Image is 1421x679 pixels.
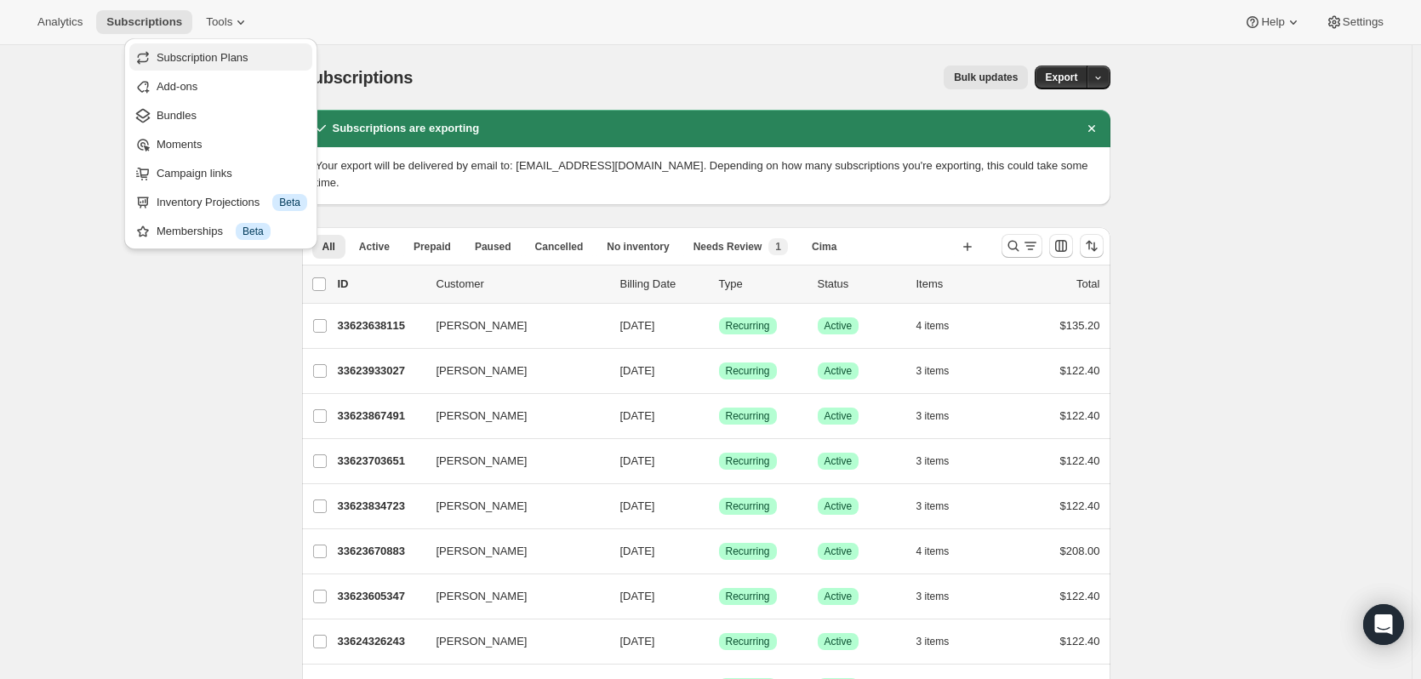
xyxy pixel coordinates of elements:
button: 3 items [916,630,968,653]
p: ID [338,276,423,293]
span: $122.40 [1060,409,1100,422]
p: Total [1076,276,1099,293]
span: 3 items [916,635,950,648]
button: [PERSON_NAME] [426,538,596,565]
span: Settings [1343,15,1384,29]
span: [DATE] [620,545,655,557]
span: [PERSON_NAME] [437,408,528,425]
button: Analytics [27,10,93,34]
span: Beta [243,225,264,238]
span: Your export will be delivered by email to: [EMAIL_ADDRESS][DOMAIN_NAME]. Depending on how many su... [316,159,1088,189]
button: Customize table column order and visibility [1049,234,1073,258]
p: 33623605347 [338,588,423,605]
span: Recurring [726,545,770,558]
span: Beta [279,196,300,209]
button: 3 items [916,585,968,608]
span: $122.40 [1060,635,1100,648]
div: Items [916,276,1002,293]
span: [DATE] [620,499,655,512]
p: Customer [437,276,607,293]
p: 33623638115 [338,317,423,334]
span: [DATE] [620,454,655,467]
button: Campaign links [129,159,312,186]
p: 33624326243 [338,633,423,650]
span: Campaign links [157,167,232,180]
p: Status [818,276,903,293]
button: Tools [196,10,260,34]
span: $122.40 [1060,364,1100,377]
span: [PERSON_NAME] [437,453,528,470]
span: Prepaid [414,240,451,254]
span: Cancelled [535,240,584,254]
button: [PERSON_NAME] [426,312,596,339]
span: 4 items [916,319,950,333]
span: Export [1045,71,1077,84]
span: Help [1261,15,1284,29]
span: [DATE] [620,590,655,602]
h2: Subscriptions are exporting [333,120,480,137]
span: Active [825,499,853,513]
span: Recurring [726,635,770,648]
span: 4 items [916,545,950,558]
span: [PERSON_NAME] [437,317,528,334]
span: [PERSON_NAME] [437,588,528,605]
span: Active [359,240,390,254]
button: Settings [1315,10,1394,34]
span: No inventory [607,240,669,254]
button: [PERSON_NAME] [426,357,596,385]
button: Bundles [129,101,312,128]
span: Recurring [726,590,770,603]
span: Tools [206,15,232,29]
span: 3 items [916,499,950,513]
p: 33623703651 [338,453,423,470]
span: [PERSON_NAME] [437,633,528,650]
button: Add-ons [129,72,312,100]
button: 3 items [916,494,968,518]
span: 3 items [916,590,950,603]
span: [DATE] [620,364,655,377]
span: Recurring [726,499,770,513]
p: Billing Date [620,276,705,293]
span: [PERSON_NAME] [437,498,528,515]
span: [DATE] [620,409,655,422]
p: 33623670883 [338,543,423,560]
button: [PERSON_NAME] [426,583,596,610]
button: Help [1234,10,1311,34]
span: Recurring [726,319,770,333]
span: Subscriptions [106,15,182,29]
span: Subscriptions [302,68,414,87]
span: $208.00 [1060,545,1100,557]
button: 4 items [916,314,968,338]
span: Active [825,364,853,378]
span: 1 [775,240,781,254]
button: 3 items [916,449,968,473]
button: Create new view [954,235,981,259]
span: Add-ons [157,80,197,93]
span: Moments [157,138,202,151]
p: 33623933027 [338,362,423,379]
span: Active [825,409,853,423]
span: Bundles [157,109,197,122]
button: Bulk updates [944,66,1028,89]
span: Recurring [726,409,770,423]
span: Needs Review [693,240,762,254]
div: 33623670883[PERSON_NAME][DATE]SuccessRecurringSuccessActive4 items$208.00 [338,539,1100,563]
div: 33623834723[PERSON_NAME][DATE]SuccessRecurringSuccessActive3 items$122.40 [338,494,1100,518]
span: Cima [812,240,836,254]
span: Recurring [726,454,770,468]
span: [DATE] [620,319,655,332]
button: [PERSON_NAME] [426,448,596,475]
button: Sort the results [1080,234,1104,258]
span: $122.40 [1060,499,1100,512]
button: Memberships [129,217,312,244]
button: [PERSON_NAME] [426,628,596,655]
span: All [322,240,335,254]
div: 33624326243[PERSON_NAME][DATE]SuccessRecurringSuccessActive3 items$122.40 [338,630,1100,653]
span: 3 items [916,454,950,468]
button: [PERSON_NAME] [426,402,596,430]
span: Analytics [37,15,83,29]
button: Search and filter results [1002,234,1042,258]
button: Inventory Projections [129,188,312,215]
div: 33623638115[PERSON_NAME][DATE]SuccessRecurringSuccessActive4 items$135.20 [338,314,1100,338]
p: 33623867491 [338,408,423,425]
